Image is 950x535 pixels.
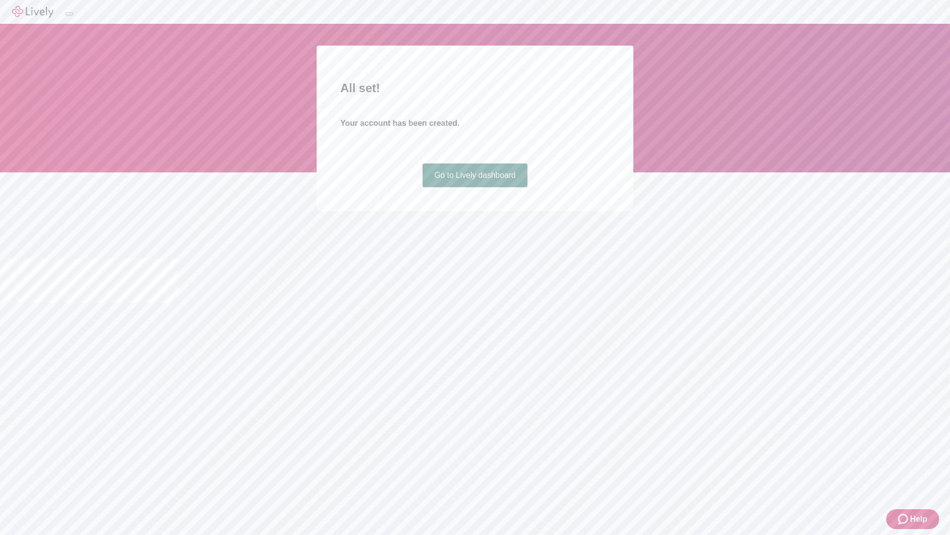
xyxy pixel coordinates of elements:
[910,513,927,525] span: Help
[12,6,53,18] img: Lively
[340,117,610,129] h4: Your account has been created.
[65,12,73,15] button: Log out
[886,509,939,529] button: Zendesk support iconHelp
[423,163,528,187] a: Go to Lively dashboard
[898,513,910,525] svg: Zendesk support icon
[340,79,610,97] h2: All set!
